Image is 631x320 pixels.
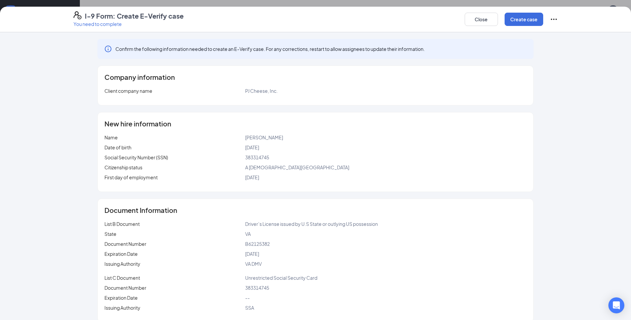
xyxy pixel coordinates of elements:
span: Confirm the following information needed to create an E-Verify case. For any corrections, restart... [115,46,425,52]
span: 383314745 [245,285,269,291]
span: A [DEMOGRAPHIC_DATA][GEOGRAPHIC_DATA] [245,164,349,170]
span: Date of birth [104,144,131,150]
span: SSA [245,305,254,311]
span: [PERSON_NAME] [245,134,283,140]
span: Company information [104,74,175,80]
span: Issuing Authority [104,305,140,311]
h4: I-9 Form: Create E-Verify case [85,11,184,21]
div: Open Intercom Messenger [608,297,624,313]
span: VA DMV [245,261,262,267]
span: List B Document [104,221,140,227]
span: -- [245,295,250,301]
span: 383314745 [245,154,269,160]
span: Name [104,134,118,140]
span: Expiration Date [104,251,138,257]
span: Document Information [104,207,177,214]
span: VA [245,231,251,237]
span: Document Number [104,241,146,247]
span: Driver’s License issued by U.S State or outlying US possession [245,221,378,227]
span: Document Number [104,285,146,291]
span: [DATE] [245,144,259,150]
span: Issuing Authority [104,261,140,267]
span: Unrestricted Social Security Card [245,275,317,281]
span: First day of employment [104,174,158,180]
svg: FormI9EVerifyIcon [74,11,81,19]
span: List C Document [104,275,140,281]
span: PJ Cheese, Inc. [245,88,278,94]
button: Close [465,13,498,26]
span: [DATE] [245,251,259,257]
span: Citizenship status [104,164,142,170]
span: Social Security Number (SSN) [104,154,168,160]
p: You need to complete [74,21,184,27]
span: [DATE] [245,174,259,180]
span: B62125382 [245,241,270,247]
span: New hire information [104,120,171,127]
svg: Ellipses [550,15,558,23]
span: Client company name [104,88,152,94]
svg: Info [104,45,112,53]
span: State [104,231,116,237]
button: Create case [505,13,543,26]
span: Expiration Date [104,295,138,301]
